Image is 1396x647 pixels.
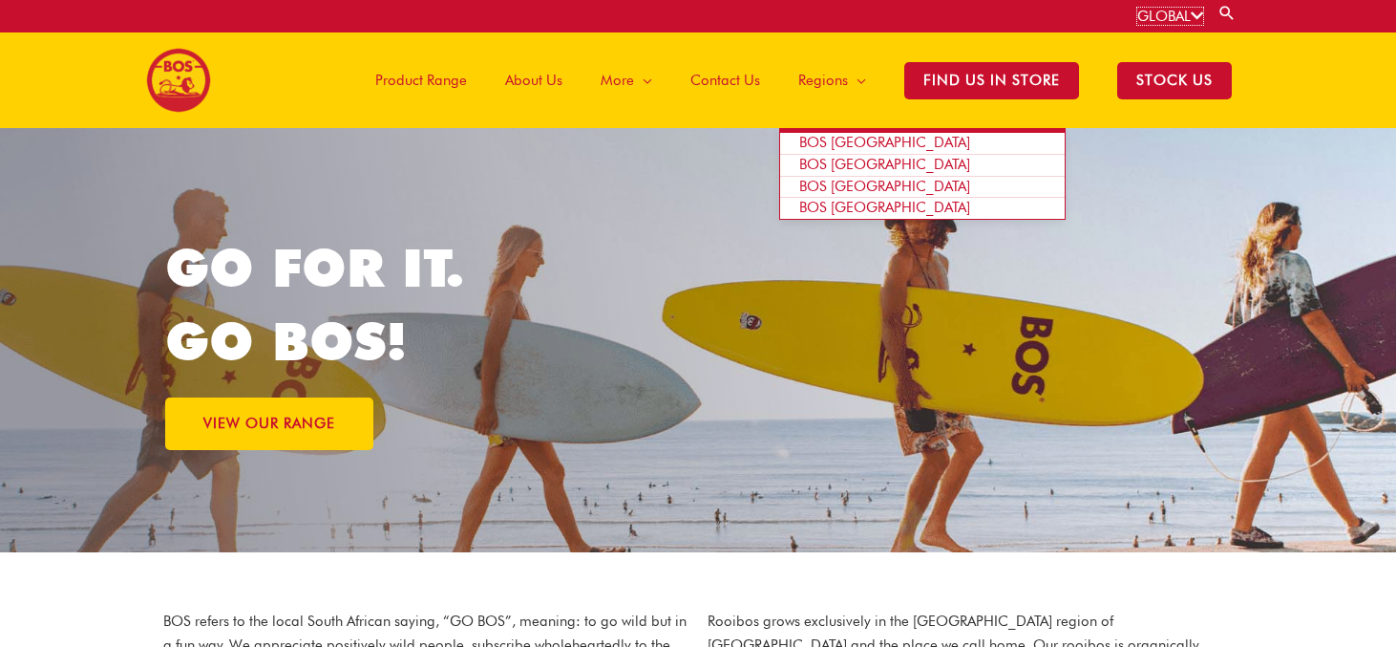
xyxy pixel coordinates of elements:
span: Contact Us [690,52,760,109]
a: BOS [GEOGRAPHIC_DATA] [780,198,1065,219]
a: BOS [GEOGRAPHIC_DATA] [780,133,1065,155]
img: BOS logo finals-200px [146,48,211,113]
a: Contact Us [671,32,779,128]
a: VIEW OUR RANGE [165,398,373,450]
a: GLOBAL [1137,8,1203,25]
span: VIEW OUR RANGE [203,417,335,431]
a: Search button [1217,4,1237,22]
h1: GO FOR IT. GO BOS! [165,231,699,378]
span: STOCK US [1117,62,1232,99]
a: More [582,32,671,128]
span: Find Us in Store [904,62,1079,99]
a: About Us [486,32,582,128]
span: BOS [GEOGRAPHIC_DATA] [799,134,970,151]
span: Regions [798,52,848,109]
span: More [601,52,634,109]
span: BOS [GEOGRAPHIC_DATA] [799,156,970,173]
nav: Site Navigation [342,32,1251,128]
a: Find Us in Store [885,32,1098,128]
a: STOCK US [1098,32,1251,128]
a: BOS [GEOGRAPHIC_DATA] [780,177,1065,199]
span: Product Range [375,52,467,109]
span: About Us [505,52,562,109]
span: BOS [GEOGRAPHIC_DATA] [799,178,970,195]
a: BOS [GEOGRAPHIC_DATA] [780,155,1065,177]
a: Regions [779,32,885,128]
a: Product Range [356,32,486,128]
span: BOS [GEOGRAPHIC_DATA] [799,199,970,216]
